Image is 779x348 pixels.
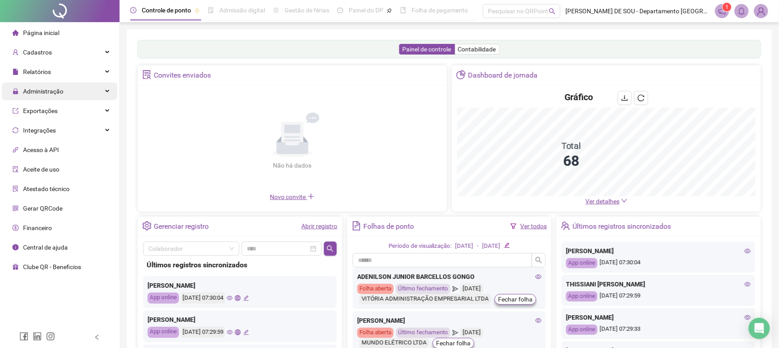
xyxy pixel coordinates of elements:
span: Relatórios [23,68,51,75]
span: solution [142,70,152,79]
span: eye [227,329,233,335]
div: VITÓRIA ADMINISTRAÇÃO EMPRESARIAL LTDA [359,294,491,304]
span: lock [12,88,19,94]
div: ADENILSON JUNIOR BARCELLOS GONGO [357,272,542,282]
div: Folhas de ponto [363,219,414,234]
div: [DATE] [460,284,483,294]
div: [DATE] 07:29:59 [181,327,225,338]
span: pushpin [387,8,392,13]
span: notification [718,7,726,15]
span: Fechar folha [436,338,471,348]
a: Abrir registro [302,223,338,230]
span: bell [738,7,746,15]
a: Ver todos [520,223,547,230]
div: [PERSON_NAME] [566,246,751,256]
span: Controle de ponto [142,7,191,14]
span: edit [504,242,510,248]
div: [DATE] 07:30:04 [181,293,225,304]
div: Último fechamento [396,284,450,294]
span: send [452,328,458,338]
span: Administração [23,88,63,95]
span: edit [243,329,249,335]
div: [DATE] 07:29:59 [566,291,751,301]
span: eye [745,314,751,321]
span: eye [745,281,751,287]
span: gift [12,264,19,270]
span: sun [273,7,279,13]
span: global [235,329,241,335]
span: home [12,30,19,36]
div: [DATE] [460,328,483,338]
span: export [12,108,19,114]
div: App online [566,291,598,301]
div: Dashboard de jornada [468,68,538,83]
div: [DATE] 07:30:04 [566,258,751,268]
span: down [621,198,627,204]
span: pushpin [195,8,200,13]
span: eye [535,317,541,324]
span: user-add [12,49,19,55]
span: eye [535,274,541,280]
div: Convites enviados [154,68,211,83]
span: Aceite de uso [23,166,59,173]
span: clock-circle [130,7,136,13]
span: Central de ajuda [23,244,68,251]
span: Gestão de férias [284,7,329,14]
span: left [94,334,100,340]
span: reload [638,94,645,102]
span: facebook [19,332,28,341]
div: Não há dados [252,160,333,170]
span: Clube QR - Beneficios [23,263,81,270]
a: Ver detalhes down [586,198,627,205]
div: App online [566,325,598,335]
span: Ver detalhes [586,198,620,205]
div: Open Intercom Messenger [749,318,770,339]
span: api [12,147,19,153]
span: dashboard [337,7,343,13]
span: Acesso à API [23,146,59,153]
span: setting [142,221,152,231]
span: file-text [352,221,361,231]
span: Contabilidade [458,46,496,53]
div: App online [148,327,179,338]
span: file [12,69,19,75]
span: Página inicial [23,29,59,36]
div: [PERSON_NAME] [357,316,542,325]
span: info-circle [12,244,19,250]
span: Fechar folha [498,294,533,304]
div: Período de visualização: [389,242,452,251]
span: search [549,8,556,15]
span: qrcode [12,205,19,211]
div: [PERSON_NAME] [148,281,332,290]
span: pie-chart [456,70,466,79]
div: Últimos registros sincronizados [147,259,333,270]
span: search [327,245,334,252]
span: eye [227,295,233,301]
div: [DATE] [456,242,474,251]
span: [PERSON_NAME] DE SOU - Departamento [GEOGRAPHIC_DATA] [566,6,710,16]
span: Folha de pagamento [412,7,468,14]
span: download [621,94,628,102]
span: Atestado técnico [23,185,70,192]
span: eye [745,248,751,254]
span: 1 [726,4,729,10]
span: search [535,257,542,264]
sup: 1 [723,3,732,12]
span: Admissão digital [219,7,265,14]
span: Gerar QRCode [23,205,62,212]
span: sync [12,127,19,133]
div: Folha aberta [357,328,393,338]
div: Últimos registros sincronizados [573,219,671,234]
span: audit [12,166,19,172]
span: edit [243,295,249,301]
span: solution [12,186,19,192]
div: - [477,242,479,251]
img: 37618 [755,4,768,18]
div: Último fechamento [396,328,450,338]
div: [DATE] 07:29:33 [566,325,751,335]
div: Folha aberta [357,284,393,294]
span: plus [308,193,315,200]
span: instagram [46,332,55,341]
span: send [452,284,458,294]
span: Cadastros [23,49,52,56]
